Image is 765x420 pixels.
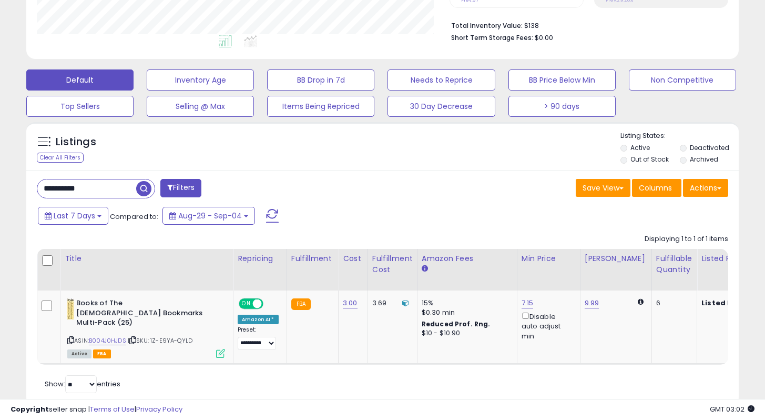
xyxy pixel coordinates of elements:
a: 3.00 [343,298,358,308]
div: Disable auto adjust min [522,311,572,341]
b: Books of The [DEMOGRAPHIC_DATA] Bookmarks Multi-Pack (25) [76,298,204,331]
b: Reduced Prof. Rng. [422,319,491,328]
div: Preset: [238,326,279,350]
div: 15% [422,298,509,308]
a: B004J0HJDS [89,336,126,345]
button: Needs to Reprice [387,69,495,91]
small: Amazon Fees. [422,264,428,274]
button: Items Being Repriced [267,96,374,117]
button: Default [26,69,134,91]
div: Fulfillment [291,253,334,264]
span: Aug-29 - Sep-04 [178,211,242,221]
b: Total Inventory Value: [451,21,523,30]
div: Fulfillment Cost [372,253,413,275]
div: Amazon Fees [422,253,513,264]
div: Title [65,253,229,264]
b: Listed Price: [701,298,749,308]
div: Cost [343,253,363,264]
button: Non Competitive [629,69,736,91]
button: Columns [632,179,681,197]
button: Save View [576,179,630,197]
div: 6 [656,298,689,308]
a: Terms of Use [90,404,135,414]
button: > 90 days [508,96,616,117]
button: Filters [160,179,201,197]
div: Fulfillable Quantity [656,253,692,275]
button: Aug-29 - Sep-04 [162,207,255,225]
div: $0.30 min [422,308,509,317]
label: Active [630,143,650,152]
a: 7.15 [522,298,534,308]
span: Compared to: [110,212,158,222]
div: 3.69 [372,298,409,308]
div: ASIN: [67,298,225,357]
span: ON [240,299,253,308]
span: $0.00 [535,33,553,43]
span: Columns [639,183,672,193]
button: Actions [683,179,728,197]
label: Deactivated [690,143,729,152]
p: Listing States: [620,131,739,141]
span: All listings currently available for purchase on Amazon [67,349,91,358]
span: FBA [93,349,111,358]
a: 9.99 [585,298,599,308]
div: Clear All Filters [37,153,84,163]
label: Out of Stock [630,155,669,164]
button: 30 Day Decrease [387,96,495,117]
button: Inventory Age [147,69,254,91]
button: Last 7 Days [38,207,108,225]
div: $10 - $10.90 [422,329,509,338]
button: BB Price Below Min [508,69,616,91]
img: 410ZTJOJBBL._SL40_.jpg [67,298,74,319]
div: [PERSON_NAME] [585,253,647,264]
div: Repricing [238,253,282,264]
span: 2025-09-12 03:02 GMT [710,404,754,414]
button: BB Drop in 7d [267,69,374,91]
strong: Copyright [11,404,49,414]
b: Short Term Storage Fees: [451,33,533,42]
span: Last 7 Days [54,211,95,221]
span: OFF [262,299,279,308]
a: Privacy Policy [136,404,182,414]
div: Displaying 1 to 1 of 1 items [645,234,728,244]
div: Amazon AI * [238,315,279,324]
div: seller snap | | [11,405,182,415]
li: $138 [451,18,720,31]
span: Show: entries [45,379,120,389]
button: Top Sellers [26,96,134,117]
button: Selling @ Max [147,96,254,117]
label: Archived [690,155,718,164]
h5: Listings [56,135,96,149]
small: FBA [291,298,311,310]
div: Min Price [522,253,576,264]
span: | SKU: 1Z-E9YA-QYLD [128,336,192,345]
